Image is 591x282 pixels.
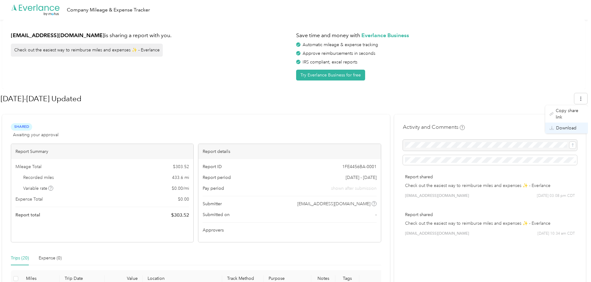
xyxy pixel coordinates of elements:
span: shown after submission [331,185,377,192]
span: Approve reimbursements in seconds [303,51,375,56]
span: [DATE] - [DATE] [346,174,377,181]
span: [DATE] 10:34 am CDT [537,231,575,236]
span: IRS compliant, excel reports [303,59,357,65]
span: Report period [203,174,231,181]
span: Copy share link [556,107,584,120]
span: Variable rate [23,185,54,192]
span: $ 0.00 / mi [172,185,189,192]
h4: Activity and Comments [403,123,465,131]
span: Submitter [203,201,222,207]
span: Approvers [203,227,224,233]
span: Report total [15,212,40,218]
span: Report ID [203,163,222,170]
span: [EMAIL_ADDRESS][DOMAIN_NAME] [405,231,469,236]
span: [DATE] 03:08 pm CDT [537,193,575,199]
div: Report details [198,144,381,159]
span: 1FE4456BA-0001 [342,163,377,170]
span: Pay period [203,185,224,192]
strong: Everlance Business [361,32,409,38]
span: $ 303.52 [171,211,189,219]
span: $ 303.52 [173,163,189,170]
span: Download [556,125,576,131]
span: $ 0.00 [178,196,189,202]
div: Report Summary [11,144,193,159]
span: Recorded miles [23,174,54,181]
p: Report shared [405,174,575,180]
p: Check out the easiest way to reimburse miles and expenses ✨ - Everlance [405,182,575,189]
button: Try Everlance Business for free [296,70,365,80]
div: Company Mileage & Expense Tracker [67,6,150,14]
span: 433.6 mi [172,174,189,181]
span: [EMAIL_ADDRESS][DOMAIN_NAME] [297,201,370,207]
span: - [375,211,377,218]
span: [EMAIL_ADDRESS][DOMAIN_NAME] [405,193,469,199]
span: Submitted on [203,211,230,218]
span: Automatic mileage & expense tracking [303,42,378,47]
div: Trips (20) [11,255,29,262]
p: Check out the easiest way to reimburse miles and expenses ✨ - Everlance [405,220,575,227]
span: Expense Total [15,196,43,202]
span: Awaiting your approval [13,132,58,138]
strong: [EMAIL_ADDRESS][DOMAIN_NAME] [11,32,105,38]
div: Check out the easiest way to reimburse miles and expenses ✨ - Everlance [11,44,163,57]
span: Mileage Total [15,163,41,170]
span: Shared [11,123,32,130]
h1: March 28-April 30 Updated [1,91,570,106]
p: Report shared [405,211,575,218]
h1: is sharing a report with you. [11,32,292,39]
div: Expense (0) [39,255,62,262]
h1: Save time and money with [296,32,577,39]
